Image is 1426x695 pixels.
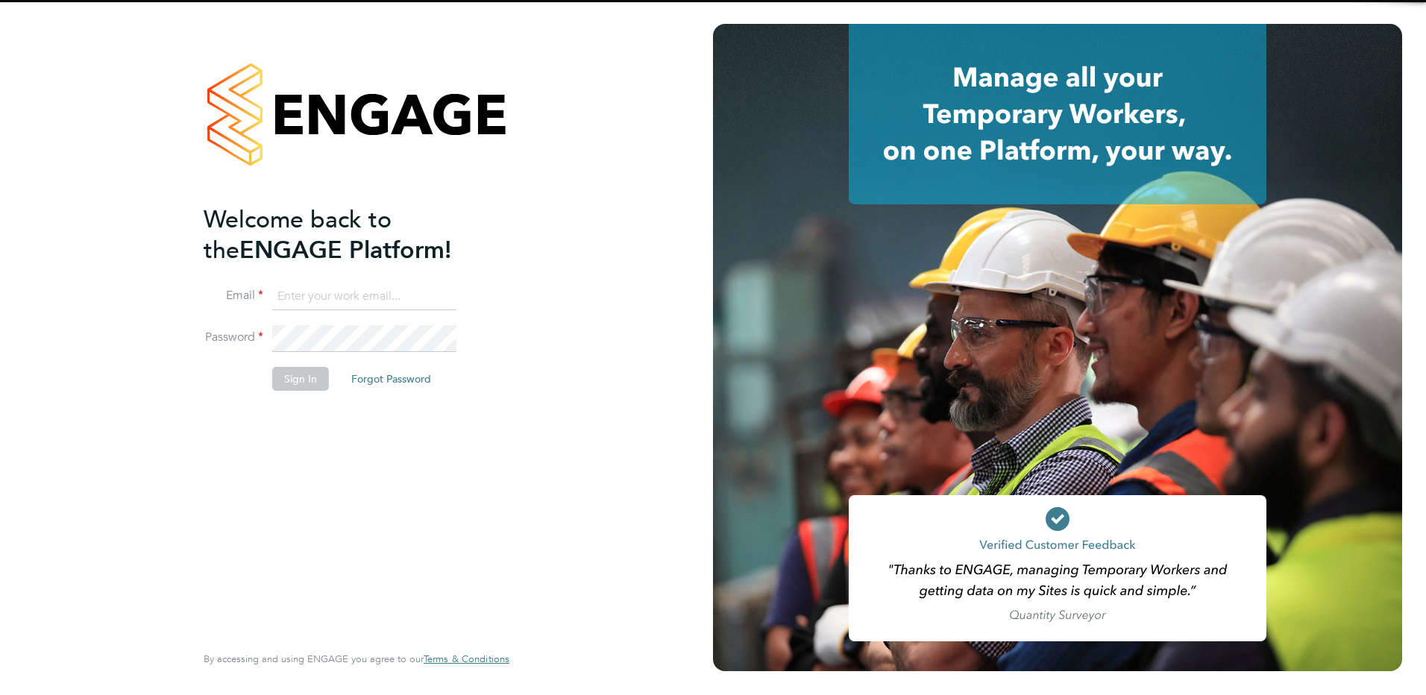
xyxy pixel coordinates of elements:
[272,283,456,310] input: Enter your work email...
[204,652,509,665] span: By accessing and using ENGAGE you agree to our
[204,204,494,265] h2: ENGAGE Platform!
[424,653,509,665] a: Terms & Conditions
[204,288,263,304] label: Email
[272,367,329,391] button: Sign In
[339,367,443,391] button: Forgot Password
[204,330,263,345] label: Password
[204,205,392,265] span: Welcome back to the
